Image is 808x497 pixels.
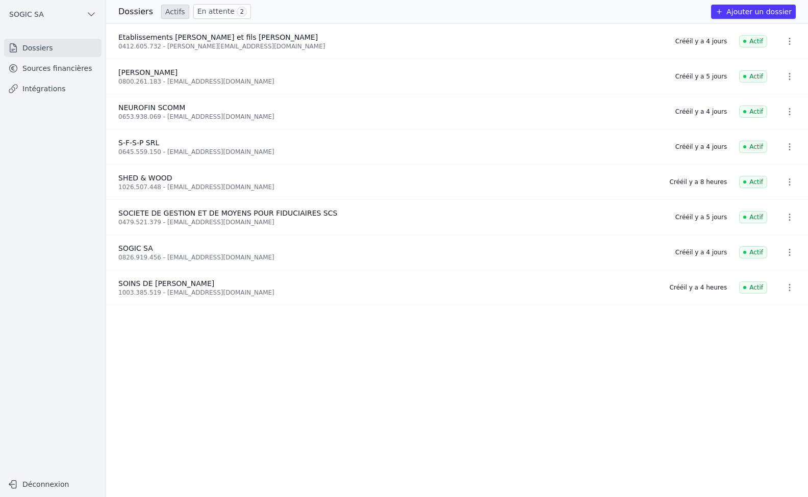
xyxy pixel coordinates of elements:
div: 0479.521.379 - [EMAIL_ADDRESS][DOMAIN_NAME] [118,218,663,226]
span: NEUROFIN SCOMM [118,103,185,112]
a: Actifs [161,5,189,19]
div: Créé il y a 4 heures [669,283,727,292]
div: Créé il y a 5 jours [675,72,727,81]
div: Créé il y a 5 jours [675,213,727,221]
div: Créé il y a 4 jours [675,143,727,151]
span: Actif [739,70,767,83]
span: SHED & WOOD [118,174,172,182]
span: Actif [739,141,767,153]
a: Dossiers [4,39,102,57]
div: Créé il y a 4 jours [675,248,727,256]
div: 0653.938.069 - [EMAIL_ADDRESS][DOMAIN_NAME] [118,113,663,121]
span: SOINS DE [PERSON_NAME] [118,279,214,287]
a: En attente 2 [193,4,251,19]
span: Actif [739,246,767,258]
div: Créé il y a 4 jours [675,37,727,45]
div: Créé il y a 4 jours [675,108,727,116]
span: 2 [237,7,247,17]
div: 0412.605.732 - [PERSON_NAME][EMAIL_ADDRESS][DOMAIN_NAME] [118,42,663,50]
button: Déconnexion [4,476,102,492]
span: Actif [739,211,767,223]
span: Actif [739,281,767,294]
span: SOCIETE DE GESTION ET DE MOYENS POUR FIDUCIAIRES SCS [118,209,337,217]
h3: Dossiers [118,6,153,18]
div: 1026.507.448 - [EMAIL_ADDRESS][DOMAIN_NAME] [118,183,657,191]
div: Créé il y a 8 heures [669,178,727,186]
div: 0645.559.150 - [EMAIL_ADDRESS][DOMAIN_NAME] [118,148,663,156]
a: Intégrations [4,80,102,98]
span: Actif [739,106,767,118]
span: SOGIC SA [9,9,44,19]
div: 1003.385.519 - [EMAIL_ADDRESS][DOMAIN_NAME] [118,289,657,297]
span: Actif [739,35,767,47]
a: Sources financières [4,59,102,77]
div: 0800.261.183 - [EMAIL_ADDRESS][DOMAIN_NAME] [118,77,663,86]
span: S-F-S-P SRL [118,139,159,147]
button: Ajouter un dossier [711,5,796,19]
span: SOGIC SA [118,244,153,252]
span: Etablissements [PERSON_NAME] et fils [PERSON_NAME] [118,33,318,41]
button: SOGIC SA [4,6,102,22]
span: [PERSON_NAME] [118,68,178,76]
span: Actif [739,176,767,188]
div: 0826.919.456 - [EMAIL_ADDRESS][DOMAIN_NAME] [118,253,663,261]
